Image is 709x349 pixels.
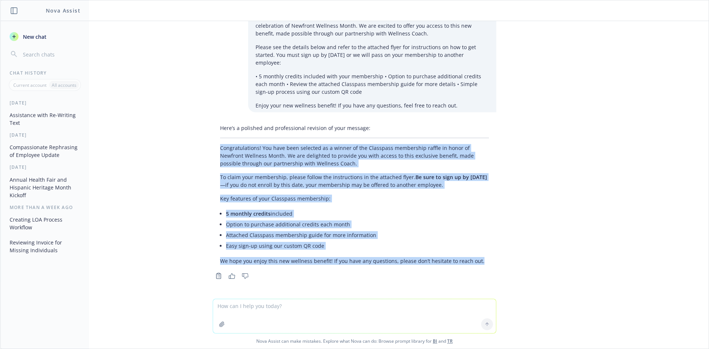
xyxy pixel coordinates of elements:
span: 5 monthly credits [226,210,271,217]
p: Congratulations! You have been selected as a winner of the Classpass membership raffle in honor o... [220,144,489,167]
a: TR [447,338,453,344]
div: [DATE] [1,100,89,106]
h1: Nova Assist [46,7,81,14]
p: All accounts [52,82,76,88]
li: included [226,208,489,219]
div: [DATE] [1,132,89,138]
p: Key features of your Classpass membership: [220,195,489,202]
button: New chat [7,30,83,43]
p: Congratulations! You have been selected as a winner of the Classpass membership raffle in celebra... [256,14,489,37]
p: • 5 monthly credits included with your membership • Option to purchase additional credits each mo... [256,72,489,96]
p: To claim your membership, please follow the instructions in the attached flyer. —if you do not en... [220,173,489,189]
span: Be sure to sign up by [DATE] [415,174,487,181]
button: Annual Health Fair and Hispanic Heritage Month Kickoff [7,174,83,201]
span: Nova Assist can make mistakes. Explore what Nova can do: Browse prompt library for and [3,333,706,349]
div: More than a week ago [1,204,89,211]
p: Please see the details below and refer to the attached flyer for instructions on how to get start... [256,43,489,66]
button: Reviewing Invoice for Missing Individuals [7,236,83,256]
li: Attached Classpass membership guide for more information [226,230,489,240]
button: Compassionate Rephrasing of Employee Update [7,141,83,161]
input: Search chats [21,49,80,59]
button: Assistance with Re-Writing Text [7,109,83,129]
p: Enjoy your new wellness benefit! If you have any questions, feel free to reach out. [256,102,489,109]
li: Option to purchase additional credits each month [226,219,489,230]
p: We hope you enjoy this new wellness benefit! If you have any questions, please don’t hesitate to ... [220,257,489,265]
svg: Copy to clipboard [215,273,222,279]
button: Thumbs down [239,271,251,281]
button: Creating LOA Process Workflow [7,213,83,233]
span: New chat [21,33,47,41]
p: Current account [13,82,47,88]
div: Chat History [1,70,89,76]
div: [DATE] [1,164,89,170]
li: Easy sign-up using our custom QR code [226,240,489,251]
p: Here’s a polished and professional revision of your message: [220,124,489,132]
a: BI [433,338,437,344]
